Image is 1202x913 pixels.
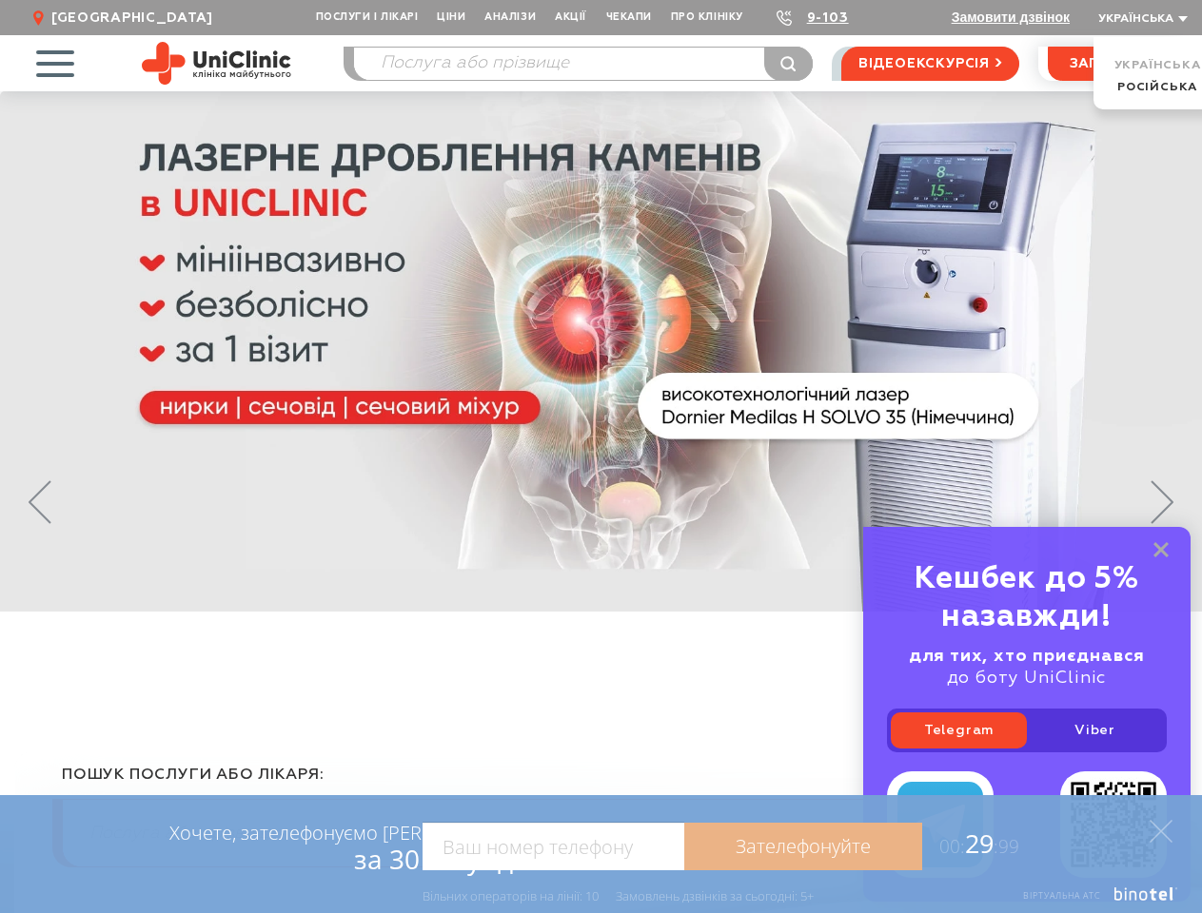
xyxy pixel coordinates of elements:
[994,834,1019,859] span: :99
[142,42,291,85] img: Uniclinic
[1070,57,1167,70] span: записатися
[354,841,524,877] span: за 30 секунд?
[1027,712,1163,748] a: Viber
[909,648,1145,665] b: для тих, хто приєднався
[807,11,849,25] a: 9-103
[1094,12,1188,27] button: Українська
[51,10,213,27] span: [GEOGRAPHIC_DATA]
[1117,81,1197,93] a: Російська
[169,821,524,874] div: Хочете, зателефонуємо [PERSON_NAME]
[354,48,812,80] input: Послуга або прізвище
[939,834,965,859] span: 00:
[952,10,1070,25] button: Замовити дзвінок
[841,47,1019,81] a: відеоекскурсія
[423,888,814,903] div: Вільних операторів на лінії: 10 Замовлень дзвінків за сьогодні: 5+
[684,823,922,870] a: Зателефонуйте
[1098,13,1173,25] span: Українська
[858,48,990,80] span: відеоекскурсія
[891,712,1027,748] a: Telegram
[1048,47,1188,81] button: записатися
[887,646,1167,690] div: до боту UniClinic
[62,766,1140,799] div: пошук послуги або лікаря:
[887,560,1167,636] div: Кешбек до 5% назавжди!
[423,823,684,870] input: Ваш номер телефону
[1002,887,1178,913] a: Віртуальна АТС
[922,826,1019,861] span: 29
[1114,59,1201,71] span: Українська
